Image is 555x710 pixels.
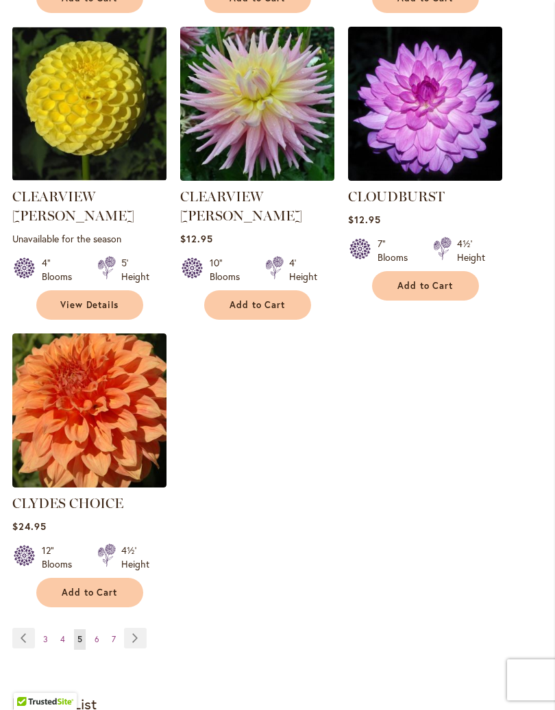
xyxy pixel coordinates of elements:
img: Clyde's Choice [12,333,166,487]
a: Cloudburst [348,170,502,183]
span: 6 [95,634,99,644]
iframe: Launch Accessibility Center [10,661,49,700]
span: Add to Cart [230,299,286,311]
a: View Details [36,290,143,320]
div: 4½' Height [121,544,149,571]
span: 4 [60,634,65,644]
span: $12.95 [180,232,213,245]
span: View Details [60,299,119,311]
a: Clyde's Choice [12,477,166,490]
img: CLEARVIEW DANIEL [12,27,166,181]
a: CLYDES CHOICE [12,495,123,511]
div: 10" Blooms [210,256,249,283]
a: 6 [91,629,103,650]
a: CLEARVIEW [PERSON_NAME] [180,188,302,224]
p: Unavailable for the season [12,232,166,245]
div: 5' Height [121,256,149,283]
span: $12.95 [348,213,381,226]
span: $24.95 [12,520,47,533]
span: Add to Cart [397,280,454,292]
a: CLEARVIEW [PERSON_NAME] [12,188,134,224]
a: CLEARVIEW DANIEL [12,170,166,183]
div: 4" Blooms [42,256,81,283]
span: Add to Cart [62,587,118,598]
a: 7 [108,629,119,650]
a: 4 [57,629,69,650]
button: Add to Cart [36,578,143,607]
span: 5 [77,634,82,644]
div: 4' Height [289,256,317,283]
a: 3 [40,629,51,650]
a: CLOUDBURST [348,188,445,205]
span: 3 [43,634,48,644]
img: Cloudburst [348,27,502,181]
button: Add to Cart [204,290,311,320]
button: Add to Cart [372,271,479,301]
img: Clearview Jonas [180,27,334,181]
span: 7 [112,634,116,644]
div: 4½' Height [457,237,485,264]
a: Clearview Jonas [180,170,334,183]
div: 7" Blooms [378,237,417,264]
div: 12" Blooms [42,544,81,571]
